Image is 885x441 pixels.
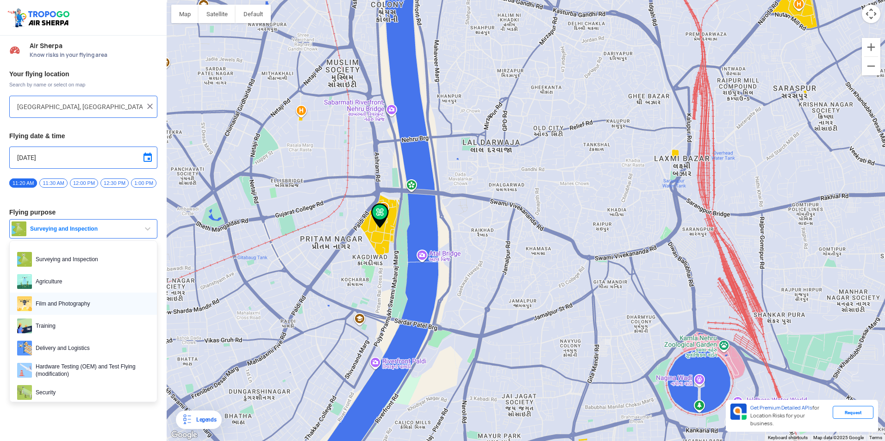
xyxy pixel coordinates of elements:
span: 12:30 PM [100,178,129,188]
img: delivery.png [17,341,32,355]
div: for Location Risks for your business. [747,404,833,428]
span: Know risks in your flying area [30,51,157,59]
button: Show street map [171,5,199,23]
button: Zoom out [862,57,880,75]
span: Get Premium Detailed APIs [750,404,812,411]
button: Show satellite imagery [199,5,236,23]
span: Map data ©2025 Google [813,435,864,440]
img: ic_tgdronemaps.svg [7,7,73,28]
span: 1:00 PM [131,178,156,188]
button: Zoom in [862,38,880,56]
span: 11:30 AM [39,178,67,188]
span: Delivery and Logistics [32,341,150,355]
img: survey.png [12,221,26,236]
img: Google [169,429,199,441]
img: ic_hardwaretesting.png [17,363,32,378]
span: Surveying and Inspection [26,225,142,233]
span: Air Sherpa [30,42,157,49]
span: Surveying and Inspection [32,252,150,267]
img: Premium APIs [730,404,747,420]
ul: Surveying and Inspection [9,240,157,402]
span: Film and Photography [32,296,150,311]
span: 11:20 AM [9,178,37,188]
input: Search your flying location [17,101,143,112]
img: Risk Scores [9,44,20,55]
span: Search by name or select on map [9,81,157,88]
a: Terms [869,435,882,440]
button: Map camera controls [862,5,880,23]
h3: Flying purpose [9,209,157,215]
a: Open this area in Google Maps (opens a new window) [169,429,199,441]
img: Legends [181,414,193,425]
img: ic_close.png [145,102,155,111]
span: Security [32,385,150,400]
span: Training [32,318,150,333]
img: training.png [17,318,32,333]
h3: Your flying location [9,71,157,77]
button: Keyboard shortcuts [768,435,808,441]
img: survey.png [17,252,32,267]
div: Legends [193,414,216,425]
img: agri.png [17,274,32,289]
input: Select Date [17,152,150,163]
span: Hardware Testing (OEM) and Test Flying (modification) [32,363,150,378]
img: film.png [17,296,32,311]
button: Surveying and Inspection [9,219,157,239]
img: security.png [17,385,32,400]
span: 12:00 PM [70,178,98,188]
div: Request [833,406,873,419]
h3: Flying date & time [9,133,157,139]
span: Agriculture [32,274,150,289]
